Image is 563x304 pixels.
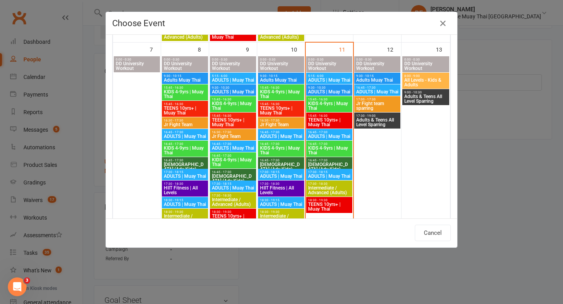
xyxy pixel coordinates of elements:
[212,186,255,190] span: ADULTS | Muay Thai
[308,89,351,94] span: ADULTS | Muay Thai
[212,74,255,78] span: 5:15 - 6:00
[163,159,206,162] span: 16:45 - 17:30
[198,43,209,55] div: 8
[212,98,255,101] span: 15:45 - 16:30
[163,198,206,202] span: 18:30 - 19:15
[163,146,206,155] span: KIDS 4-9yrs | Muay Thai
[308,159,351,162] span: 16:45 - 17:30
[163,142,206,146] span: 16:45 - 17:30
[308,162,351,172] span: [DEMOGRAPHIC_DATA] (Adv Kids)
[260,134,303,139] span: ADULTS | Muay Thai
[260,162,303,172] span: [DEMOGRAPHIC_DATA] (Adv Kids)
[356,98,399,101] span: 17:00 - 17:30
[260,146,303,155] span: KIDS 4-9yrs | Muay Thai
[212,170,255,174] span: 16:45 - 17:30
[163,102,206,106] span: 15:45 - 16:30
[163,162,206,172] span: [DEMOGRAPHIC_DATA] (Adv Kids)
[163,174,206,179] span: ADULTS | Muay Thai
[308,146,351,155] span: KIDS 4-9yrs | Muay Thai
[356,86,399,89] span: 16:45 - 17:30
[112,18,451,28] h4: Choose Event
[260,214,303,223] span: Intermediate / Advanced (Adults)
[260,159,303,162] span: 16:45 - 17:30
[163,170,206,174] span: 17:30 - 18:15
[260,74,303,78] span: 9:30 - 10:15
[260,89,303,99] span: KIDS 4-9yrs | Muay Thai
[163,134,206,139] span: ADULTS | Muay Thai
[163,131,206,134] span: 16:45 - 17:30
[150,43,161,55] div: 7
[260,61,303,71] span: DD University Workout
[356,118,399,127] span: Adults & Teens All Level Sparring
[163,58,206,61] span: 0:00 - 0:30
[163,86,206,89] span: 15:45 - 16:30
[115,58,158,61] span: 0:00 - 0:30
[163,186,206,195] span: HIIT Fitness | All Levels
[260,142,303,146] span: 16:45 - 17:30
[308,86,351,89] span: 9:30 - 10:30
[212,89,255,94] span: ADULTS | Muay Thai
[212,101,255,111] span: KIDS 4-9yrs | Muay Thai
[436,43,450,55] div: 13
[212,182,255,186] span: 17:30 - 18:15
[212,146,255,150] span: ADULTS | Muay Thai
[8,277,27,296] iframe: Intercom live chat
[163,89,206,99] span: KIDS 4-9yrs | Muay Thai
[308,98,351,101] span: 15:45 - 16:30
[260,58,303,61] span: 0:00 - 0:30
[212,194,255,197] span: 17:30 - 18:30
[163,78,206,82] span: Adults Muay Thai
[260,186,303,195] span: HIIT Fitness | All Levels
[246,43,257,55] div: 9
[415,225,451,241] button: Cancel
[308,174,351,179] span: ADULTS | Muay Thai
[260,86,303,89] span: 15:45 - 16:30
[163,214,206,223] span: Intermediate / Advanced (Adults)
[308,61,351,71] span: DD University Workout
[356,58,399,61] span: 0:00 - 0:30
[339,43,353,55] div: 11
[260,182,303,186] span: 17:30 - 18:30
[115,61,158,71] span: DD University Workout
[308,58,351,61] span: 0:00 - 0:30
[308,198,351,202] span: 18:30 - 19:30
[163,202,206,207] span: ADULTS | Muay Thai
[163,210,206,214] span: 18:30 - 19:30
[308,186,351,195] span: Intermediate / Advanced (Adults)
[308,182,351,186] span: 17:30 - 18:30
[163,182,206,186] span: 17:30 - 18:30
[404,61,448,71] span: DD University Workout
[260,210,303,214] span: 18:30 - 19:30
[24,277,30,284] span: 3
[260,170,303,174] span: 17:30 - 18:15
[308,142,351,146] span: 16:45 - 17:30
[260,30,303,39] span: Intermediate / Advanced (Adults)
[291,43,305,55] div: 10
[308,131,351,134] span: 16:45 - 17:30
[404,58,448,61] span: 0:00 - 0:30
[260,131,303,134] span: 16:45 - 17:30
[163,30,206,39] span: Intermediate / Advanced (Adults)
[260,202,303,207] span: ADULTS | Muay Thai
[308,78,351,82] span: ADULTS | Muay Thai
[212,61,255,71] span: DD University Workout
[260,106,303,115] span: TEENS 10yrs+ | Muay Thai
[308,101,351,111] span: KIDS 4-9yrs | Muay Thai
[260,78,303,82] span: Adults Muay Thai
[308,74,351,78] span: 5:15 - 6:00
[387,43,401,55] div: 12
[308,114,351,118] span: 15:45 - 16:30
[356,74,399,78] span: 9:30 - 10:15
[212,197,255,207] span: Intermediate / Advanced (Adults)
[404,74,448,78] span: 8:00 - 9:00
[212,142,255,146] span: 16:45 - 17:30
[308,118,351,127] span: TEENS 10yrs+ | Muay Thai
[212,154,255,157] span: 16:45 - 17:30
[356,78,399,82] span: Adults Muay Thai
[308,134,351,139] span: ADULTS | Muay Thai
[260,102,303,106] span: 15:45 - 16:30
[212,78,255,82] span: ADULTS | Muay Thai
[404,91,448,94] span: 9:00 - 10:30
[260,174,303,179] span: ADULTS | Muay Thai
[212,86,255,89] span: 9:30 - 10:30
